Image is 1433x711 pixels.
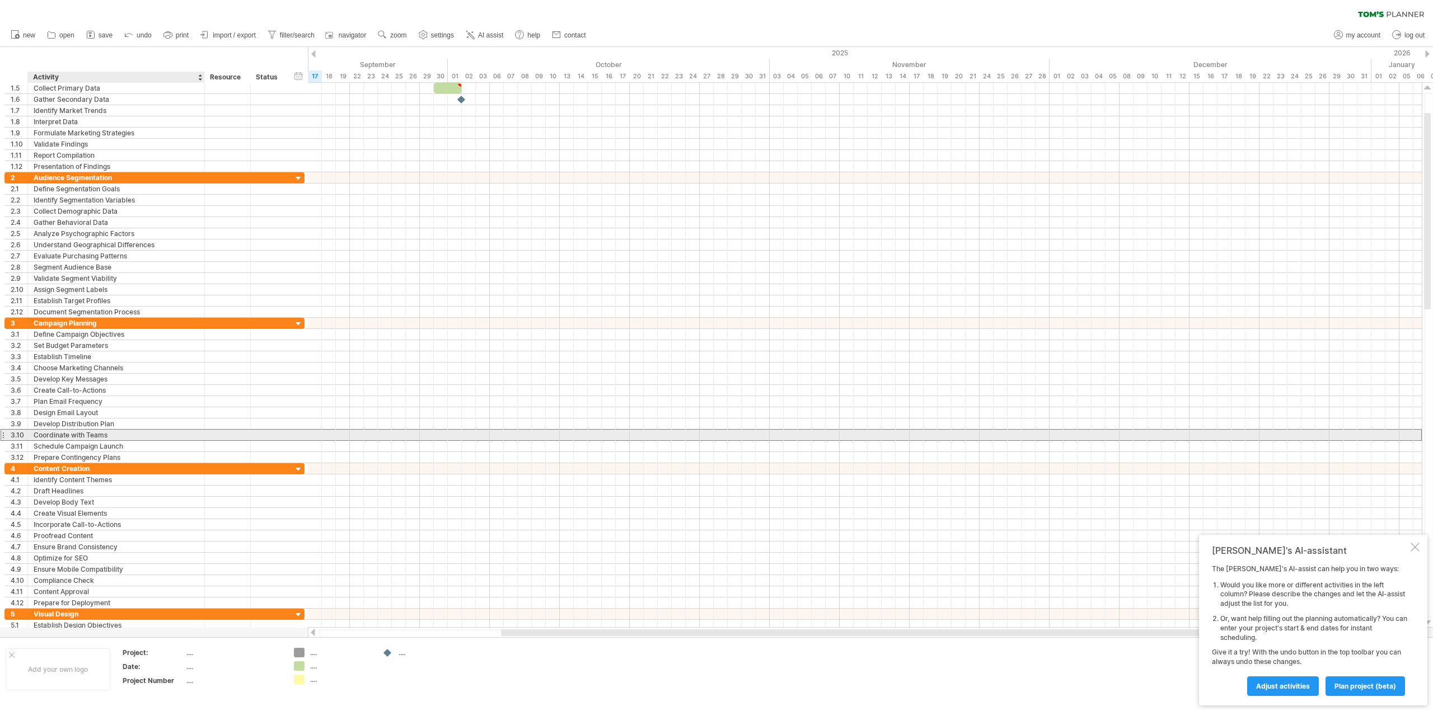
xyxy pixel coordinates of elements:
[420,70,434,82] div: Monday, 29 September 2025
[137,31,152,39] span: undo
[34,564,199,575] div: Ensure Mobile Compatibility
[11,251,27,261] div: 2.7
[310,661,371,671] div: ....
[980,70,994,82] div: Monday, 24 November 2025
[1343,70,1357,82] div: Tuesday, 30 December 2025
[161,28,192,43] a: print
[11,542,27,552] div: 4.7
[123,676,184,685] div: Project Number
[431,31,454,39] span: settings
[1357,70,1371,82] div: Wednesday, 31 December 2025
[564,31,586,39] span: contact
[1217,70,1231,82] div: Wednesday, 17 December 2025
[11,620,27,630] div: 5.1
[11,474,27,485] div: 4.1
[896,70,910,82] div: Friday, 14 November 2025
[11,150,27,161] div: 1.11
[11,284,27,295] div: 2.10
[34,441,199,451] div: Schedule Campaign Launch
[11,530,27,541] div: 4.6
[186,662,280,671] div: ....
[34,452,199,463] div: Prepare Contingency Plans
[34,94,199,105] div: Gather Secondary Data
[34,474,199,485] div: Identify Content Themes
[549,28,589,43] a: contact
[34,161,199,172] div: Presentation of Findings
[11,228,27,239] div: 2.5
[34,295,199,306] div: Establish Target Profiles
[463,28,507,43] a: AI assist
[34,139,199,149] div: Validate Findings
[11,139,27,149] div: 1.10
[784,70,798,82] div: Tuesday, 4 November 2025
[11,418,27,429] div: 3.9
[924,70,938,82] div: Tuesday, 18 November 2025
[34,206,199,216] div: Collect Demographic Data
[770,70,784,82] div: Monday, 3 November 2025
[34,597,199,608] div: Prepare for Deployment
[416,28,457,43] a: settings
[504,70,518,82] div: Tuesday, 7 October 2025
[186,676,280,685] div: ....
[34,407,199,418] div: Design Email Layout
[518,70,532,82] div: Wednesday, 8 October 2025
[1212,545,1408,556] div: [PERSON_NAME]'s AI-assistant
[11,351,27,362] div: 3.3
[11,329,27,340] div: 3.1
[34,83,199,93] div: Collect Primary Data
[11,407,27,418] div: 3.8
[34,262,199,272] div: Segment Audience Base
[700,70,714,82] div: Monday, 27 October 2025
[265,28,318,43] a: filter/search
[854,70,868,82] div: Tuesday, 11 November 2025
[34,497,199,507] div: Develop Body Text
[686,70,700,82] div: Friday, 24 October 2025
[11,83,27,93] div: 1.5
[11,586,27,597] div: 4.11
[11,441,27,451] div: 3.11
[322,70,336,82] div: Thursday, 18 September 2025
[34,172,199,183] div: Audience Segmentation
[34,273,199,284] div: Validate Segment Viability
[11,374,27,384] div: 3.5
[574,70,588,82] div: Tuesday, 14 October 2025
[462,70,476,82] div: Thursday, 2 October 2025
[34,150,199,161] div: Report Compilation
[756,70,770,82] div: Friday, 31 October 2025
[11,172,27,183] div: 2
[1315,70,1329,82] div: Friday, 26 December 2025
[448,59,770,70] div: October 2025
[770,59,1050,70] div: November 2025
[1413,70,1427,82] div: Tuesday, 6 January 2026
[728,70,742,82] div: Wednesday, 29 October 2025
[560,70,574,82] div: Monday, 13 October 2025
[34,418,199,429] div: Develop Distribution Plan
[11,430,27,440] div: 3.10
[11,183,27,194] div: 2.1
[34,239,199,250] div: Understand Geographical Differences
[44,28,78,43] a: open
[11,486,27,496] div: 4.2
[1162,70,1176,82] div: Thursday, 11 December 2025
[83,28,116,43] a: save
[1148,70,1162,82] div: Wednesday, 10 December 2025
[11,609,27,619] div: 5
[186,648,280,657] div: ....
[34,329,199,340] div: Define Campaign Objectives
[364,70,378,82] div: Tuesday, 23 September 2025
[882,70,896,82] div: Thursday, 13 November 2025
[630,70,644,82] div: Monday, 20 October 2025
[1120,70,1134,82] div: Monday, 8 December 2025
[34,318,199,328] div: Campaign Planning
[34,553,199,563] div: Optimize for SEO
[490,70,504,82] div: Monday, 6 October 2025
[34,620,199,630] div: Establish Design Objectives
[840,70,854,82] div: Monday, 10 November 2025
[34,609,199,619] div: Visual Design
[198,28,259,43] a: import / export
[213,31,256,39] span: import / export
[527,31,540,39] span: help
[1404,31,1425,39] span: log out
[399,648,460,657] div: ....
[34,116,199,127] div: Interpret Data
